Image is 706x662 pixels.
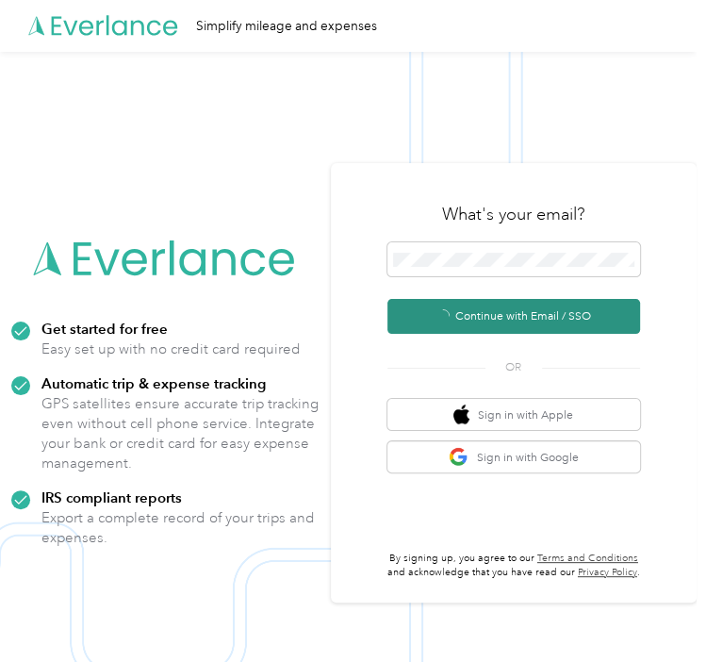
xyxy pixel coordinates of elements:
p: Easy set up with no credit card required [41,339,301,359]
button: Continue with Email / SSO [387,299,640,334]
button: apple logoSign in with Apple [387,399,640,430]
a: Privacy Policy [578,566,637,579]
strong: Get started for free [41,320,168,338]
img: google logo [449,447,468,467]
strong: IRS compliant reports [41,488,182,506]
button: google logoSign in with Google [387,441,640,472]
p: GPS satellites ensure accurate trip tracking even without cell phone service. Integrate your bank... [41,394,320,473]
img: apple logo [453,405,469,424]
p: Export a complete record of your trips and expenses. [41,508,320,548]
strong: Automatic trip & expense tracking [41,374,266,392]
h3: What's your email? [442,203,585,225]
span: OR [485,359,542,376]
div: Simplify mileage and expenses [196,16,377,36]
p: By signing up, you agree to our and acknowledge that you have read our . [387,552,640,580]
a: Terms and Conditions [537,552,638,565]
